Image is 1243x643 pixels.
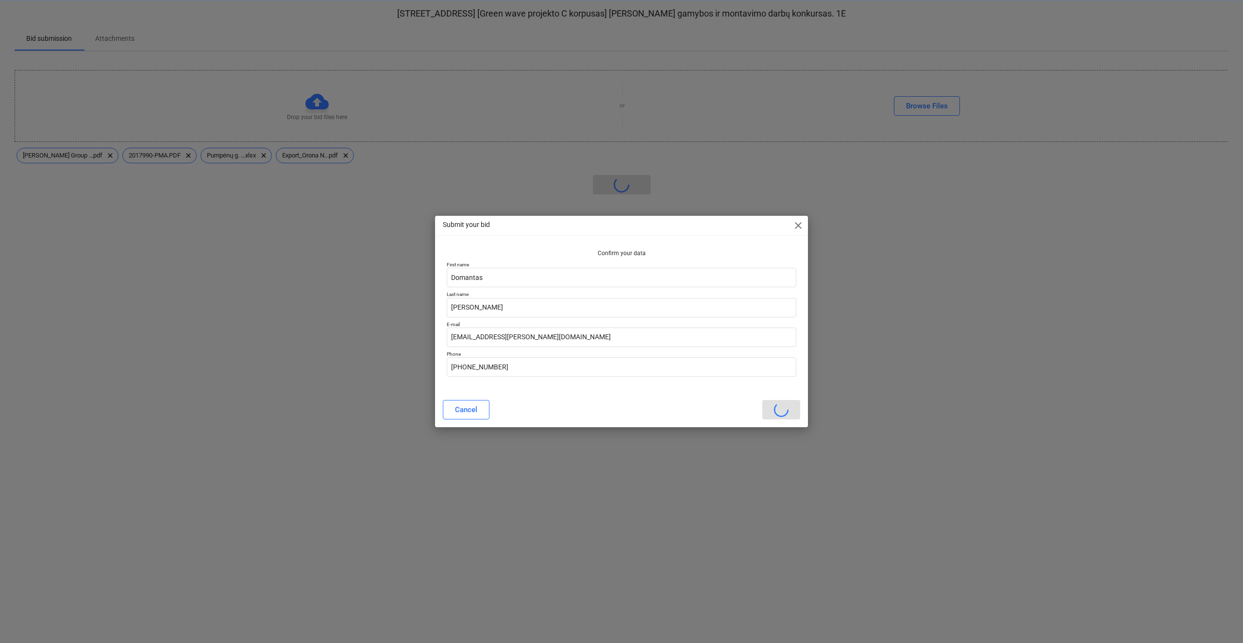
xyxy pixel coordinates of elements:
[455,403,477,416] div: Cancel
[447,291,796,297] p: Last name
[447,321,796,328] p: E-mail
[443,220,490,230] p: Submit your bid
[443,400,489,419] button: Cancel
[792,220,804,231] span: close
[447,261,796,268] p: First name
[447,351,796,357] p: Phone
[447,249,796,258] p: Confirm your data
